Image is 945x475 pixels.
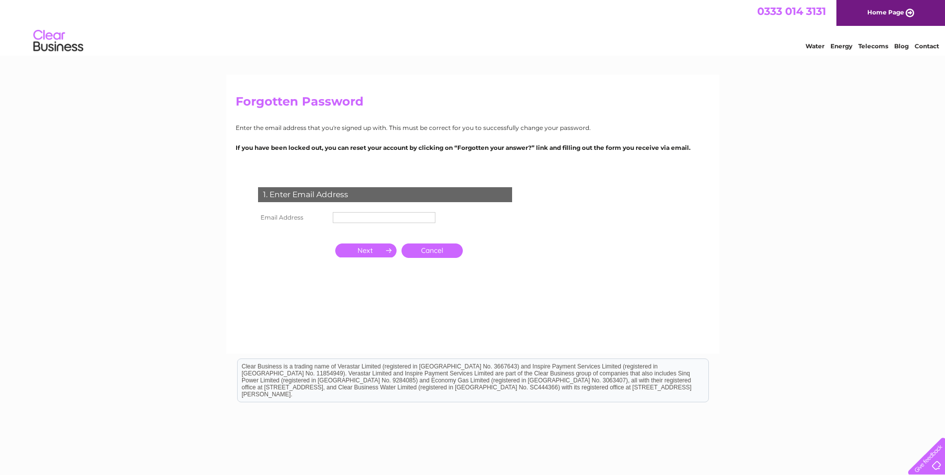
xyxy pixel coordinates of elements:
h2: Forgotten Password [236,95,710,114]
img: logo.png [33,26,84,56]
a: Telecoms [858,42,888,50]
a: Blog [894,42,909,50]
p: Enter the email address that you're signed up with. This must be correct for you to successfully ... [236,123,710,132]
a: Contact [915,42,939,50]
div: 1. Enter Email Address [258,187,512,202]
a: Water [806,42,824,50]
a: Energy [830,42,852,50]
p: If you have been locked out, you can reset your account by clicking on “Forgotten your answer?” l... [236,143,710,152]
a: 0333 014 3131 [757,5,826,17]
div: Clear Business is a trading name of Verastar Limited (registered in [GEOGRAPHIC_DATA] No. 3667643... [238,5,708,48]
th: Email Address [256,210,330,226]
a: Cancel [402,243,463,258]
